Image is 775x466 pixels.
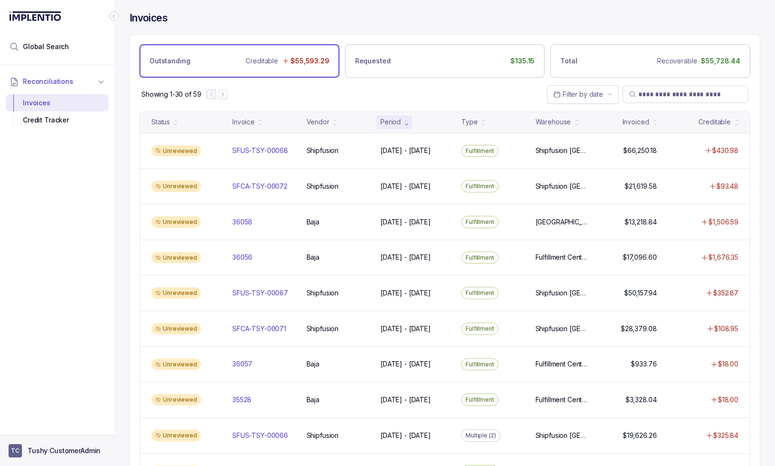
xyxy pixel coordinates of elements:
p: [DATE] - [DATE] [380,324,431,334]
p: $1,506.59 [708,217,738,227]
div: Invoiced [623,117,649,127]
div: Unreviewed [151,359,201,370]
p: $13,218.84 [625,217,657,227]
button: Reconciliations [6,71,109,92]
p: Fulfillment Center / Primary [536,253,591,262]
div: Invoices [13,94,101,111]
p: $18.00 [718,395,738,405]
p: Recoverable [657,56,697,66]
p: Shipfusion [GEOGRAPHIC_DATA], Shipfusion [GEOGRAPHIC_DATA] [536,431,591,440]
div: Period [380,117,401,127]
div: Invoice [232,117,255,127]
p: Tushy CustomerAdmin [28,446,100,456]
div: Status [151,117,170,127]
div: Unreviewed [151,252,201,263]
p: Fulfillment [466,253,494,263]
p: Shipfusion [GEOGRAPHIC_DATA] [536,182,591,191]
p: $55,728.44 [701,56,740,66]
p: 36056 [232,253,252,262]
p: Shipfusion [GEOGRAPHIC_DATA], Shipfusion [GEOGRAPHIC_DATA] [536,288,591,298]
p: $17,096.60 [623,253,657,262]
span: User initials [9,444,22,457]
p: 36058 [232,217,252,227]
p: Requested [355,56,391,66]
span: Global Search [23,42,69,51]
span: Filter by date [563,90,603,98]
p: Baja [307,395,319,405]
p: Fulfillment Center (W) / Wholesale, Fulfillment Center / Primary [536,359,591,369]
p: Baja [307,359,319,369]
p: SFCA-TSY-00071 [232,324,286,334]
p: Baja [307,253,319,262]
p: [DATE] - [DATE] [380,182,431,191]
p: Creditable [246,56,278,66]
p: SFUS-TSY-00068 [232,146,288,155]
p: $21,619.58 [625,182,657,191]
div: Remaining page entries [141,90,201,99]
search: Date Range Picker [553,90,603,99]
div: Warehouse [536,117,571,127]
p: $50,157.94 [624,288,657,298]
p: $55,593.29 [290,56,329,66]
p: Shipfusion [GEOGRAPHIC_DATA] [536,324,591,334]
p: Fulfillment [466,217,494,227]
p: 35528 [232,395,251,405]
h4: Invoices [129,11,168,25]
button: User initialsTushy CustomerAdmin [9,444,106,457]
p: [DATE] - [DATE] [380,288,431,298]
p: [DATE] - [DATE] [380,217,431,227]
div: Reconciliations [6,92,109,131]
div: Creditable [698,117,731,127]
div: Vendor [307,117,329,127]
p: $3,328.04 [626,395,657,405]
p: $66,250.18 [623,146,657,155]
p: $28,379.08 [621,324,657,334]
div: Unreviewed [151,323,201,334]
p: [DATE] - [DATE] [380,395,431,405]
p: [DATE] - [DATE] [380,146,431,155]
p: Fulfillment [466,146,494,156]
p: Shipfusion [GEOGRAPHIC_DATA], Shipfusion [GEOGRAPHIC_DATA] [536,146,591,155]
p: Showing 1-30 of 59 [141,90,201,99]
p: Shipfusion [307,431,339,440]
p: $108.95 [714,324,738,334]
p: [DATE] - [DATE] [380,359,431,369]
p: Fulfillment [466,360,494,369]
button: Next Page [218,90,228,99]
p: [DATE] - [DATE] [380,431,431,440]
div: Unreviewed [151,181,201,192]
p: $352.87 [713,288,738,298]
p: Shipfusion [307,324,339,334]
p: Fulfillment [466,395,494,405]
p: $93.48 [716,182,738,191]
p: SFUS-TSY-00066 [232,431,288,440]
p: Total [560,56,577,66]
p: Fulfillment Center [GEOGRAPHIC_DATA] / [US_STATE], [US_STATE]-Wholesale / [US_STATE]-Wholesale [536,395,591,405]
p: Shipfusion [307,288,339,298]
p: $933.76 [631,359,656,369]
div: Unreviewed [151,216,201,228]
p: $19,626.26 [623,431,657,440]
p: Fulfillment [466,182,494,191]
div: Credit Tracker [13,111,101,129]
p: Fulfillment [466,288,494,298]
div: Unreviewed [151,430,201,441]
p: Outstanding [149,56,190,66]
div: Unreviewed [151,394,201,405]
button: Date Range Picker [547,85,619,103]
p: $135.15 [510,56,535,66]
div: Unreviewed [151,287,201,299]
p: Shipfusion [307,146,339,155]
p: Shipfusion [307,182,339,191]
p: SFCA-TSY-00072 [232,182,288,191]
div: Type [461,117,477,127]
p: Multiple (2) [466,431,496,440]
div: Collapse Icon [109,10,120,22]
p: [DATE] - [DATE] [380,253,431,262]
p: 36057 [232,359,252,369]
div: Unreviewed [151,145,201,157]
p: $430.98 [712,146,738,155]
p: $18.00 [718,359,738,369]
p: $325.84 [713,431,738,440]
p: SFUS-TSY-00067 [232,288,288,298]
